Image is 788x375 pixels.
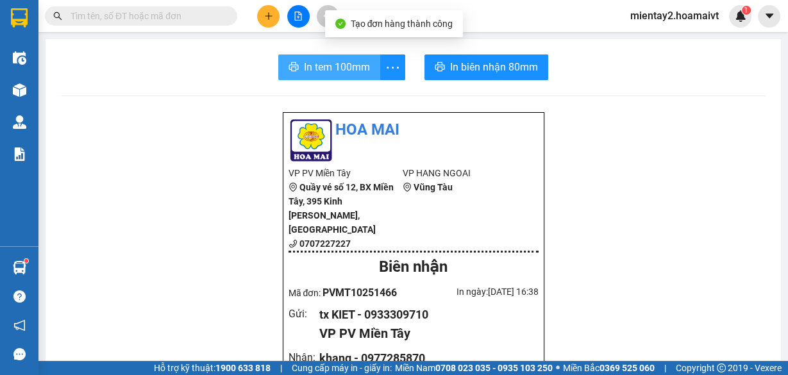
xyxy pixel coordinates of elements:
li: VP HANG NGOAI [403,166,517,180]
img: warehouse-icon [13,51,26,65]
span: In tem 100mm [304,59,370,75]
li: VP PV Miền Tây [289,166,403,180]
b: 0707227227 [299,238,351,249]
img: icon-new-feature [735,10,746,22]
strong: 0708 023 035 - 0935 103 250 [435,363,553,373]
button: caret-down [758,5,780,28]
button: printerIn tem 100mm [278,54,380,80]
span: check-circle [335,19,346,29]
span: plus [264,12,273,21]
strong: 1900 633 818 [215,363,271,373]
span: aim [323,12,332,21]
span: environment [289,183,298,192]
li: Hoa Mai [289,118,539,142]
div: HANG NGOAI [110,11,220,42]
img: logo-vxr [11,8,28,28]
span: more [380,60,405,76]
span: DĐ: [110,82,128,96]
button: more [380,54,405,80]
span: caret-down [764,10,775,22]
button: plus [257,5,280,28]
span: notification [13,319,26,331]
div: 0385099993 [110,57,220,75]
sup: 1 [742,6,751,15]
div: In ngày: [DATE] 16:38 [414,285,539,299]
img: warehouse-icon [13,115,26,129]
span: Miền Bắc [563,361,655,375]
span: In biên nhận 80mm [450,59,538,75]
span: Gửi: [11,12,31,26]
button: file-add [287,5,310,28]
span: search [53,12,62,21]
div: khang - 0977285870 [319,349,528,367]
div: Gửi : [289,306,320,322]
img: warehouse-icon [13,261,26,274]
img: warehouse-icon [13,83,26,97]
button: printerIn biên nhận 80mm [424,54,548,80]
span: | [280,361,282,375]
sup: 1 [24,259,28,263]
span: file-add [294,12,303,21]
div: Nhận : [289,349,320,365]
b: Quầy vé số 12, BX Miền Tây, 395 Kinh [PERSON_NAME], [GEOGRAPHIC_DATA] [289,182,394,235]
button: aim [317,5,339,28]
div: Mã đơn: [289,285,414,301]
span: printer [289,62,299,74]
div: 0933030909 [11,57,101,75]
span: printer [435,62,445,74]
span: phone [289,239,298,248]
span: 1 [744,6,748,15]
img: logo.jpg [289,118,333,163]
div: PV Miền Tây [11,11,101,42]
span: question-circle [13,290,26,303]
span: phu my [128,75,192,97]
span: Miền Nam [395,361,553,375]
span: Tạo đơn hàng thành công [351,19,453,29]
span: PVMT10251466 [323,287,397,299]
div: VP PV Miền Tây [319,324,528,344]
b: Vũng Tàu [414,182,453,192]
strong: 0369 525 060 [599,363,655,373]
span: copyright [717,363,726,372]
img: solution-icon [13,147,26,161]
div: kiet [110,42,220,57]
span: ⚪️ [556,365,560,371]
span: Nhận: [110,12,140,26]
span: Cung cấp máy in - giấy in: [292,361,392,375]
div: tx KIET - 0933309710 [319,306,528,324]
span: message [13,348,26,360]
span: environment [403,183,412,192]
span: Hỗ trợ kỹ thuật: [154,361,271,375]
span: mientay2.hoamaivt [620,8,729,24]
div: Biên nhận [289,255,539,279]
input: Tìm tên, số ĐT hoặc mã đơn [71,9,222,23]
span: | [664,361,666,375]
div: tx truong VIP [11,42,101,57]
